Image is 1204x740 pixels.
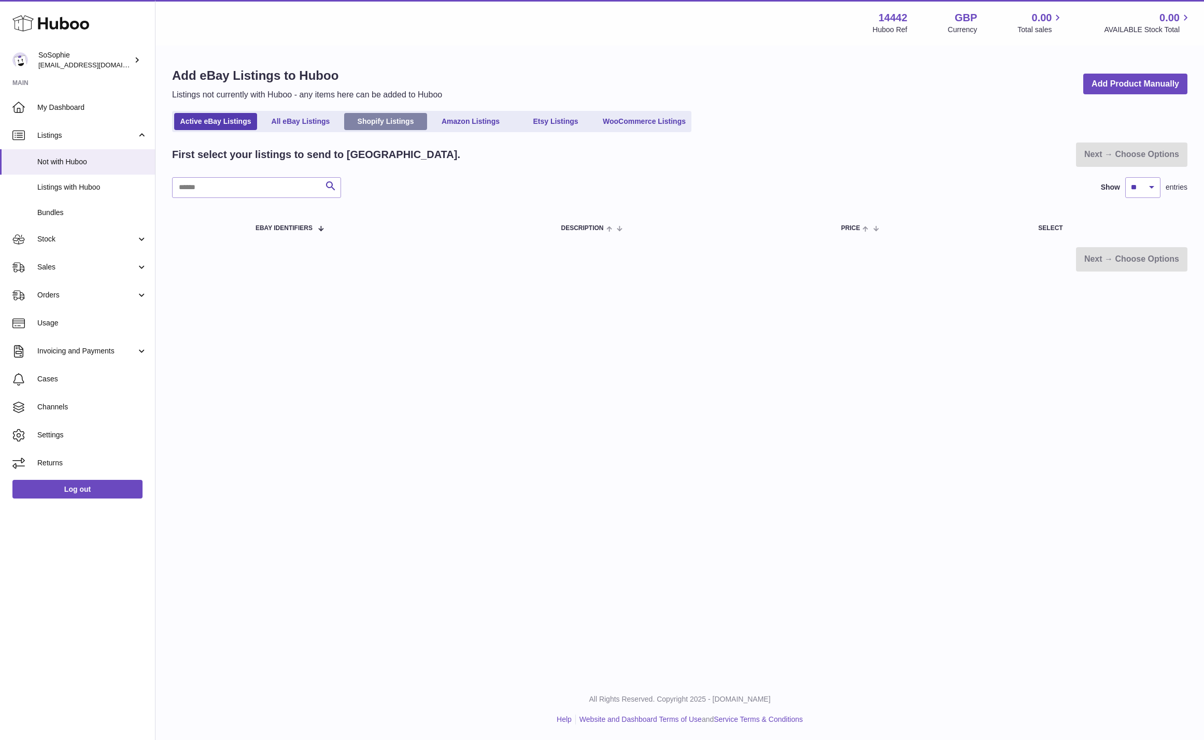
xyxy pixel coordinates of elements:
p: Listings not currently with Huboo - any items here can be added to Huboo [172,89,442,101]
span: Orders [37,290,136,300]
a: Website and Dashboard Terms of Use [579,715,702,723]
span: Description [561,225,604,232]
span: Price [841,225,860,232]
div: Huboo Ref [873,25,908,35]
span: Settings [37,430,147,440]
h1: Add eBay Listings to Huboo [172,67,442,84]
span: Cases [37,374,147,384]
a: Amazon Listings [429,113,512,130]
span: Bundles [37,208,147,218]
a: Add Product Manually [1083,74,1187,95]
span: AVAILABLE Stock Total [1104,25,1192,35]
p: All Rights Reserved. Copyright 2025 - [DOMAIN_NAME] [164,694,1196,704]
span: [EMAIL_ADDRESS][DOMAIN_NAME] [38,61,152,69]
label: Show [1101,182,1120,192]
span: eBay Identifiers [256,225,313,232]
span: Total sales [1017,25,1064,35]
span: entries [1166,182,1187,192]
span: Sales [37,262,136,272]
li: and [576,715,803,724]
span: Usage [37,318,147,328]
span: Listings with Huboo [37,182,147,192]
a: All eBay Listings [259,113,342,130]
a: Log out [12,480,143,499]
a: Active eBay Listings [174,113,257,130]
span: 0.00 [1159,11,1180,25]
strong: 14442 [879,11,908,25]
span: 0.00 [1032,11,1052,25]
span: Invoicing and Payments [37,346,136,356]
h2: First select your listings to send to [GEOGRAPHIC_DATA]. [172,148,460,162]
a: 0.00 AVAILABLE Stock Total [1104,11,1192,35]
a: Shopify Listings [344,113,427,130]
span: Channels [37,402,147,412]
span: Not with Huboo [37,157,147,167]
div: Currency [948,25,978,35]
span: Listings [37,131,136,140]
div: Select [1038,225,1177,232]
img: info@thebigclick.co.uk [12,52,28,68]
a: Etsy Listings [514,113,597,130]
a: WooCommerce Listings [599,113,689,130]
a: 0.00 Total sales [1017,11,1064,35]
span: My Dashboard [37,103,147,112]
span: Returns [37,458,147,468]
div: SoSophie [38,50,132,70]
a: Help [557,715,572,723]
span: Stock [37,234,136,244]
a: Service Terms & Conditions [714,715,803,723]
strong: GBP [955,11,977,25]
